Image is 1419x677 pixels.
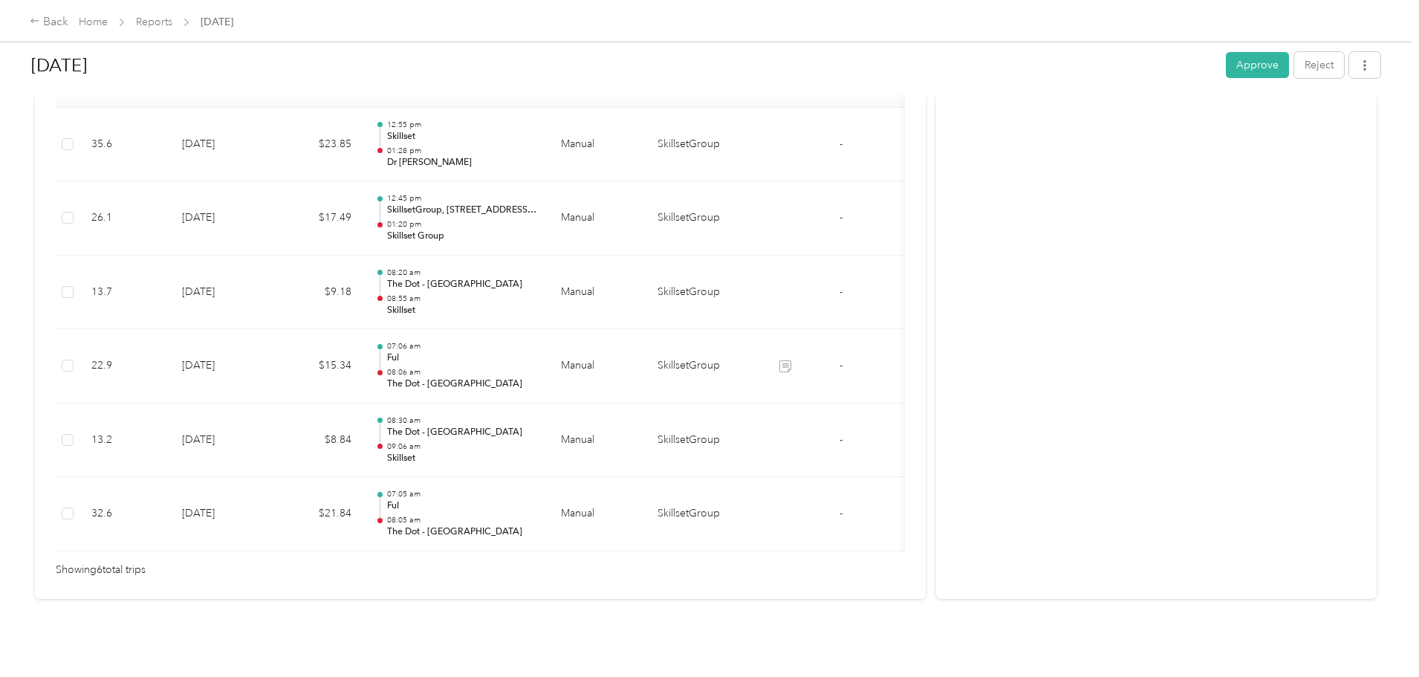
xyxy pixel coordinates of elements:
[387,219,537,230] p: 01:20 pm
[387,489,537,499] p: 07:05 am
[387,204,537,217] p: SkillsetGroup, [STREET_ADDRESS][PERSON_NAME]
[79,256,170,330] td: 13.7
[31,48,1215,83] h1: Sep 2025
[274,404,363,478] td: $8.84
[79,16,108,28] a: Home
[274,108,363,182] td: $23.85
[274,477,363,551] td: $21.84
[387,515,537,525] p: 08:05 am
[387,146,537,156] p: 01:28 pm
[387,193,537,204] p: 12:45 pm
[387,268,537,278] p: 08:20 am
[274,181,363,256] td: $17.49
[549,477,646,551] td: Manual
[646,181,757,256] td: SkillsetGroup
[549,181,646,256] td: Manual
[840,433,842,446] span: -
[549,108,646,182] td: Manual
[387,452,537,465] p: Skillset
[387,341,537,352] p: 07:06 am
[549,404,646,478] td: Manual
[30,13,68,31] div: Back
[274,329,363,404] td: $15.34
[387,525,537,539] p: The Dot - [GEOGRAPHIC_DATA]
[646,404,757,478] td: SkillsetGroup
[840,285,842,298] span: -
[840,137,842,150] span: -
[79,108,170,182] td: 35.6
[79,477,170,551] td: 32.6
[170,477,274,551] td: [DATE]
[387,367,537,378] p: 08:06 am
[387,130,537,143] p: Skillset
[387,499,537,513] p: Ful
[170,256,274,330] td: [DATE]
[387,378,537,391] p: The Dot - [GEOGRAPHIC_DATA]
[387,352,537,365] p: Ful
[79,329,170,404] td: 22.9
[170,108,274,182] td: [DATE]
[274,256,363,330] td: $9.18
[136,16,172,28] a: Reports
[170,329,274,404] td: [DATE]
[646,256,757,330] td: SkillsetGroup
[387,230,537,243] p: Skillset Group
[387,415,537,426] p: 08:30 am
[646,108,757,182] td: SkillsetGroup
[549,256,646,330] td: Manual
[170,181,274,256] td: [DATE]
[549,329,646,404] td: Manual
[387,278,537,291] p: The Dot - [GEOGRAPHIC_DATA]
[79,404,170,478] td: 13.2
[1336,594,1419,677] iframe: Everlance-gr Chat Button Frame
[387,156,537,169] p: Dr [PERSON_NAME]
[387,304,537,317] p: Skillset
[840,211,842,224] span: -
[840,359,842,372] span: -
[56,562,146,578] span: Showing 6 total trips
[387,441,537,452] p: 09:06 am
[201,14,233,30] span: [DATE]
[1294,52,1344,78] button: Reject
[170,404,274,478] td: [DATE]
[1226,52,1289,78] button: Approve
[387,120,537,130] p: 12:55 pm
[79,181,170,256] td: 26.1
[646,477,757,551] td: SkillsetGroup
[387,294,537,304] p: 08:55 am
[387,426,537,439] p: The Dot - [GEOGRAPHIC_DATA]
[646,329,757,404] td: SkillsetGroup
[840,507,842,519] span: -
